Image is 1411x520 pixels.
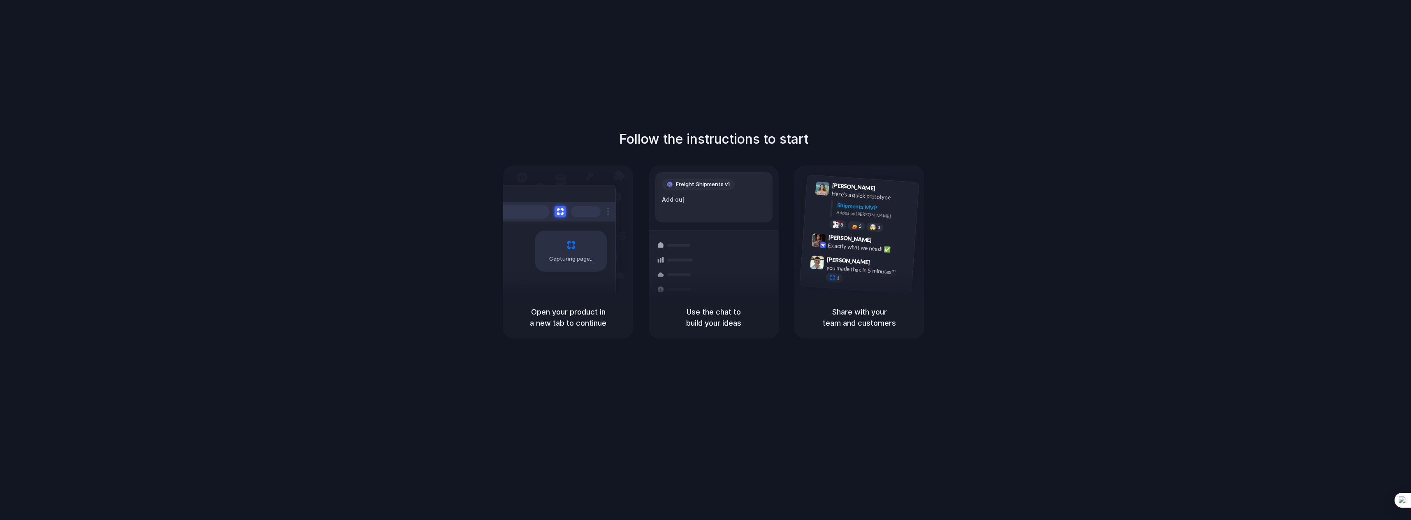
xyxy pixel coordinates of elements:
[836,209,912,221] div: Added by [PERSON_NAME]
[870,224,877,231] div: 🤯
[828,233,872,245] span: [PERSON_NAME]
[828,241,910,255] div: Exactly what we need! ✅
[662,195,766,204] div: Add ou
[878,185,895,195] span: 9:41 AM
[859,224,862,229] span: 5
[619,129,808,149] h1: Follow the instructions to start
[549,255,595,263] span: Capturing page
[837,201,913,215] div: Shipments MVP
[877,225,880,230] span: 3
[874,237,891,247] span: 9:42 AM
[513,306,623,329] h5: Open your product in a new tab to continue
[873,259,889,269] span: 9:47 AM
[659,306,769,329] h5: Use the chat to build your ideas
[832,181,875,193] span: [PERSON_NAME]
[840,223,843,227] span: 8
[804,306,914,329] h5: Share with your team and customers
[826,263,908,277] div: you made that in 5 minutes?!
[837,276,840,280] span: 1
[831,189,914,203] div: Here's a quick prototype
[676,180,730,189] span: Freight Shipments v1
[827,255,870,267] span: [PERSON_NAME]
